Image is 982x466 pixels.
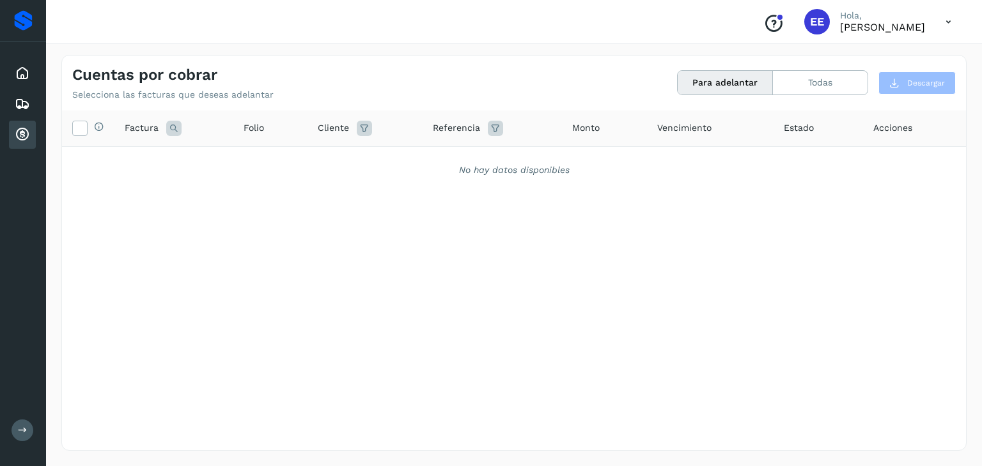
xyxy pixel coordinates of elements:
span: Estado [784,121,814,135]
span: Monto [572,121,600,135]
p: EDGAR ELIAS PEREZ MARTINEZ [840,21,925,33]
span: Acciones [873,121,912,135]
span: Factura [125,121,159,135]
button: Todas [773,71,868,94]
p: Selecciona las facturas que deseas adelantar [72,89,274,100]
span: Descargar [907,77,945,89]
span: Cliente [318,121,349,135]
button: Descargar [878,71,956,94]
p: Hola, [840,10,925,21]
div: Embarques [9,90,36,118]
div: Inicio [9,59,36,87]
span: Vencimiento [657,121,712,135]
button: Para adelantar [678,71,773,94]
h4: Cuentas por cobrar [72,66,217,84]
div: No hay datos disponibles [79,163,949,177]
div: Cuentas por cobrar [9,121,36,149]
span: Folio [244,121,264,135]
span: Referencia [433,121,480,135]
